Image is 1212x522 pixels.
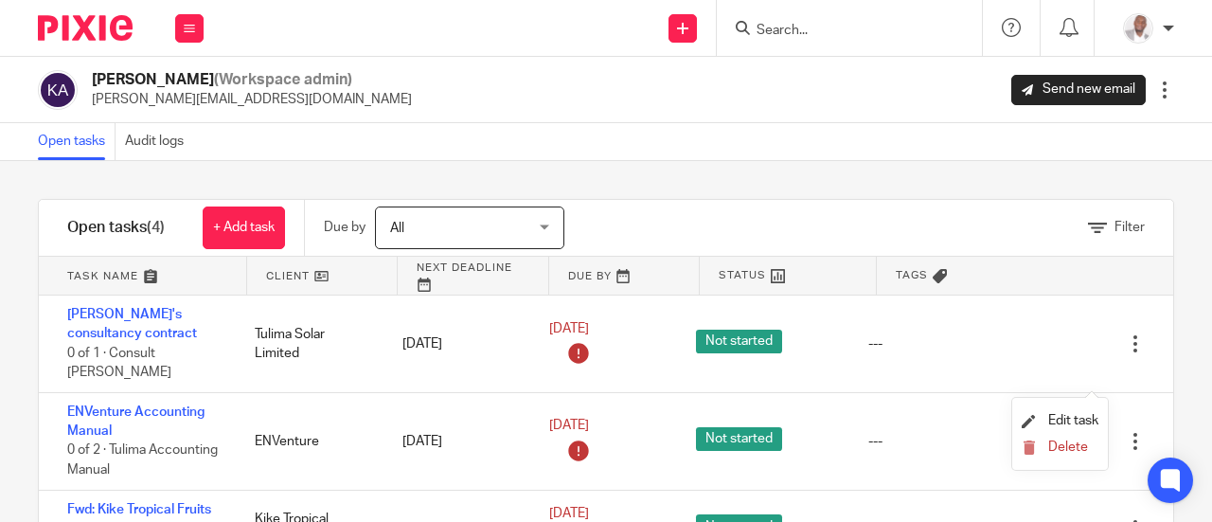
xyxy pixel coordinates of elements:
span: [DATE] [549,322,589,335]
a: Send new email [1011,75,1146,105]
span: Edit task [1048,414,1098,427]
a: Open tasks [38,123,116,160]
a: + Add task [203,207,285,249]
span: (4) [147,220,165,235]
div: ENVenture [236,423,383,460]
span: Not started [696,427,782,451]
span: Filter [1114,221,1145,234]
a: [PERSON_NAME]'s consultancy contract [67,308,197,340]
h2: [PERSON_NAME] [92,70,412,90]
span: [DATE] [549,420,589,433]
div: --- [868,432,882,451]
a: Audit logs [125,123,193,160]
span: [DATE] [549,507,589,520]
button: Delete [1022,441,1098,456]
span: (Workspace admin) [214,72,352,87]
span: 0 of 1 · Consult [PERSON_NAME] [67,347,171,380]
img: Paul%20S%20-%20Picture.png [1123,13,1153,44]
input: Search [755,23,925,40]
a: ENVenture Accounting Manual [67,405,205,438]
a: Edit task [1022,414,1098,427]
span: All [390,222,404,235]
div: [DATE] [383,325,530,363]
img: svg%3E [38,70,78,110]
div: Tulima Solar Limited [236,315,383,373]
h1: Open tasks [67,218,165,238]
div: --- [868,334,882,353]
div: [DATE] [383,423,530,460]
span: Status [719,267,766,283]
span: Delete [1048,441,1088,454]
p: [PERSON_NAME][EMAIL_ADDRESS][DOMAIN_NAME] [92,90,412,109]
img: Pixie [38,15,133,41]
span: Tags [896,267,928,283]
p: Due by [324,218,365,237]
span: Not started [696,330,782,353]
span: 0 of 2 · Tulima Accounting Manual [67,444,218,477]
